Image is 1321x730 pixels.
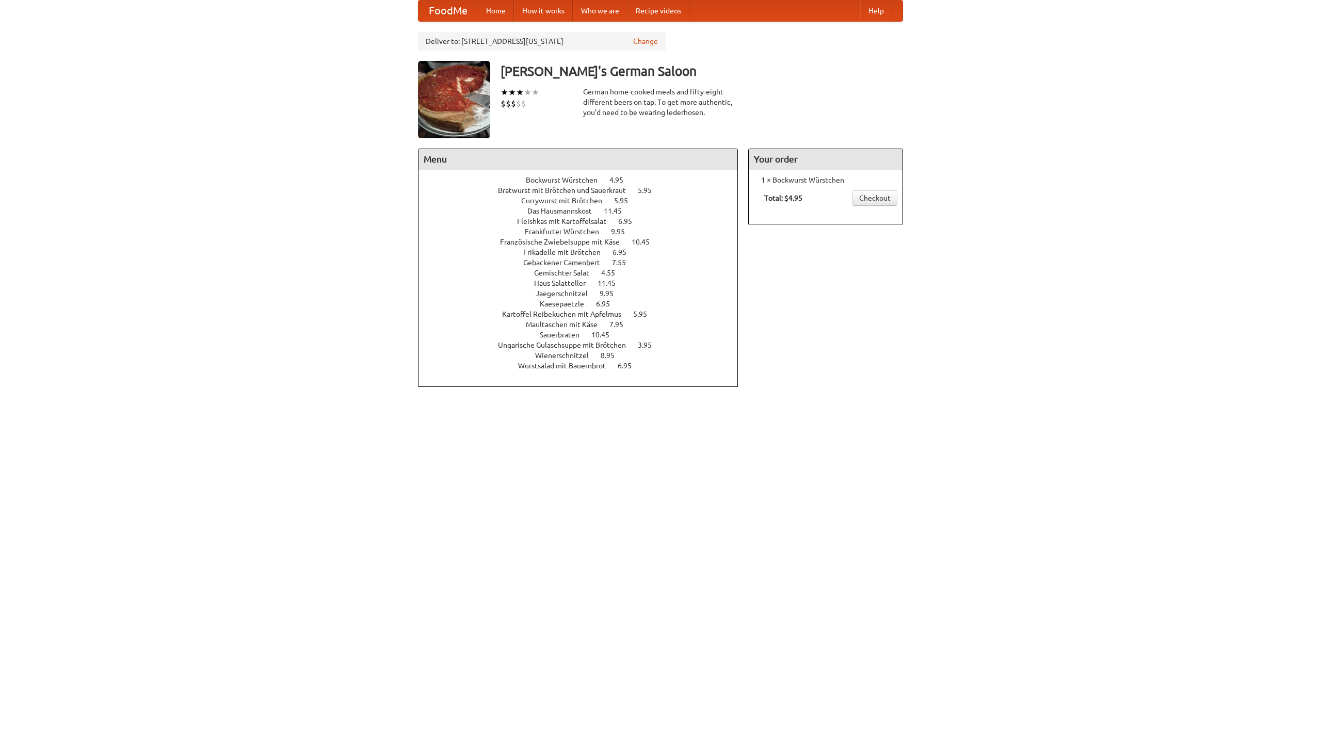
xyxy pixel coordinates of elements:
span: 7.55 [612,258,636,267]
li: ★ [524,87,531,98]
li: ★ [531,87,539,98]
span: Fleishkas mit Kartoffelsalat [517,217,617,225]
li: $ [501,98,506,109]
span: Kaesepaetzle [540,300,594,308]
span: 3.95 [638,341,662,349]
h4: Menu [418,149,737,170]
a: Sauerbraten 10.45 [540,331,629,339]
a: Frankfurter Würstchen 9.95 [525,228,644,236]
li: ★ [516,87,524,98]
a: Help [860,1,892,21]
div: Deliver to: [STREET_ADDRESS][US_STATE] [418,32,666,51]
a: How it works [514,1,573,21]
a: Ungarische Gulaschsuppe mit Brötchen 3.95 [498,341,671,349]
a: Wurstsalad mit Bauernbrot 6.95 [518,362,651,370]
li: $ [521,98,526,109]
span: 6.95 [618,362,642,370]
span: Jaegerschnitzel [536,289,598,298]
a: Checkout [852,190,897,206]
span: Französische Zwiebelsuppe mit Käse [500,238,630,246]
li: $ [516,98,521,109]
span: 6.95 [596,300,620,308]
span: Frankfurter Würstchen [525,228,609,236]
b: Total: $4.95 [764,194,802,202]
a: Bockwurst Würstchen 4.95 [526,176,642,184]
a: Französische Zwiebelsuppe mit Käse 10.45 [500,238,669,246]
img: angular.jpg [418,61,490,138]
a: Gemischter Salat 4.55 [534,269,634,277]
span: 9.95 [600,289,624,298]
li: ★ [501,87,508,98]
span: 5.95 [614,197,638,205]
span: 10.45 [591,331,620,339]
span: 4.95 [609,176,634,184]
span: Wurstsalad mit Bauernbrot [518,362,616,370]
span: 6.95 [613,248,637,256]
span: 11.45 [604,207,632,215]
a: Gebackener Camenbert 7.55 [523,258,645,267]
a: Kaesepaetzle 6.95 [540,300,629,308]
span: Wienerschnitzel [535,351,599,360]
span: 6.95 [618,217,642,225]
li: $ [511,98,516,109]
li: $ [506,98,511,109]
a: Home [478,1,514,21]
span: Kartoffel Reibekuchen mit Apfelmus [502,310,632,318]
a: Who we are [573,1,627,21]
span: 9.95 [611,228,635,236]
span: Frikadelle mit Brötchen [523,248,611,256]
span: 8.95 [601,351,625,360]
span: Gemischter Salat [534,269,600,277]
div: German home-cooked meals and fifty-eight different beers on tap. To get more authentic, you'd nee... [583,87,738,118]
span: Bockwurst Würstchen [526,176,608,184]
li: 1 × Bockwurst Würstchen [754,175,897,185]
span: 10.45 [632,238,660,246]
span: Ungarische Gulaschsuppe mit Brötchen [498,341,636,349]
span: Maultaschen mit Käse [526,320,608,329]
a: Kartoffel Reibekuchen mit Apfelmus 5.95 [502,310,666,318]
span: Gebackener Camenbert [523,258,610,267]
a: Currywurst mit Brötchen 5.95 [521,197,647,205]
span: Currywurst mit Brötchen [521,197,613,205]
span: 7.95 [609,320,634,329]
span: 5.95 [633,310,657,318]
a: Bratwurst mit Brötchen und Sauerkraut 5.95 [498,186,671,194]
a: Das Hausmannskost 11.45 [527,207,641,215]
a: Change [633,36,658,46]
a: Recipe videos [627,1,689,21]
span: Bratwurst mit Brötchen und Sauerkraut [498,186,636,194]
span: 11.45 [598,279,626,287]
li: ★ [508,87,516,98]
h3: [PERSON_NAME]'s German Saloon [501,61,903,82]
span: Das Hausmannskost [527,207,602,215]
a: Maultaschen mit Käse 7.95 [526,320,642,329]
span: Sauerbraten [540,331,590,339]
a: Fleishkas mit Kartoffelsalat 6.95 [517,217,651,225]
span: 4.55 [601,269,625,277]
a: FoodMe [418,1,478,21]
a: Wienerschnitzel 8.95 [535,351,634,360]
span: Haus Salatteller [534,279,596,287]
a: Frikadelle mit Brötchen 6.95 [523,248,646,256]
span: 5.95 [638,186,662,194]
a: Jaegerschnitzel 9.95 [536,289,633,298]
h4: Your order [749,149,903,170]
a: Haus Salatteller 11.45 [534,279,635,287]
